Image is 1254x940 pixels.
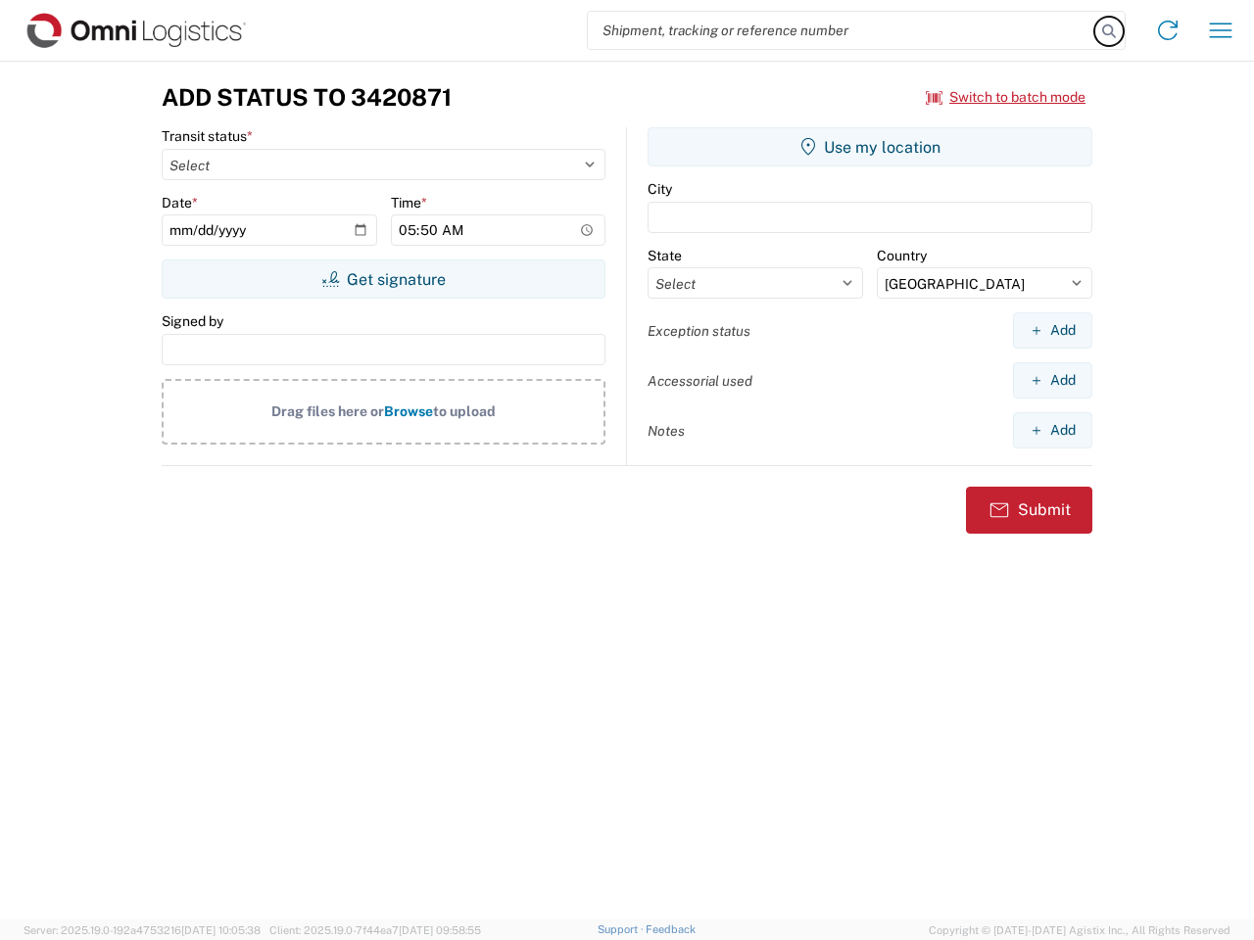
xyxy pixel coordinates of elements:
label: Transit status [162,127,253,145]
label: Country [877,247,927,264]
a: Support [598,923,647,935]
h3: Add Status to 3420871 [162,83,452,112]
button: Switch to batch mode [926,81,1085,114]
span: Client: 2025.19.0-7f44ea7 [269,924,481,936]
button: Add [1013,412,1092,448]
span: Copyright © [DATE]-[DATE] Agistix Inc., All Rights Reserved [929,921,1230,939]
button: Add [1013,312,1092,349]
button: Get signature [162,259,605,299]
button: Add [1013,362,1092,399]
a: Feedback [646,923,696,935]
input: Shipment, tracking or reference number [588,12,1095,49]
span: [DATE] 10:05:38 [181,924,261,936]
span: Server: 2025.19.0-192a4753216 [24,924,261,936]
span: Browse [384,403,433,419]
label: Accessorial used [648,372,752,390]
button: Submit [966,487,1092,534]
span: [DATE] 09:58:55 [399,924,481,936]
span: Drag files here or [271,403,384,419]
label: Notes [648,422,685,440]
label: Signed by [162,312,223,330]
label: Time [391,194,427,211]
label: City [648,180,672,198]
label: Date [162,194,198,211]
label: Exception status [648,322,750,340]
label: State [648,247,682,264]
button: Use my location [648,127,1092,166]
span: to upload [433,403,496,419]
